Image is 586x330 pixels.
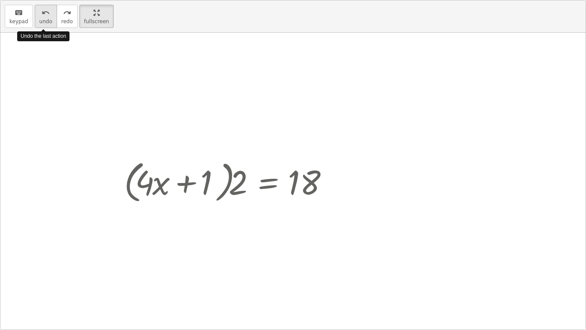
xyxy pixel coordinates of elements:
span: redo [61,18,73,24]
i: keyboard [15,8,23,18]
i: undo [42,8,50,18]
button: undoundo [35,5,57,28]
button: keyboardkeypad [5,5,33,28]
div: Undo the last action [17,31,69,41]
button: fullscreen [79,5,114,28]
span: keypad [9,18,28,24]
span: fullscreen [84,18,109,24]
i: redo [63,8,71,18]
button: redoredo [57,5,78,28]
span: undo [39,18,52,24]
